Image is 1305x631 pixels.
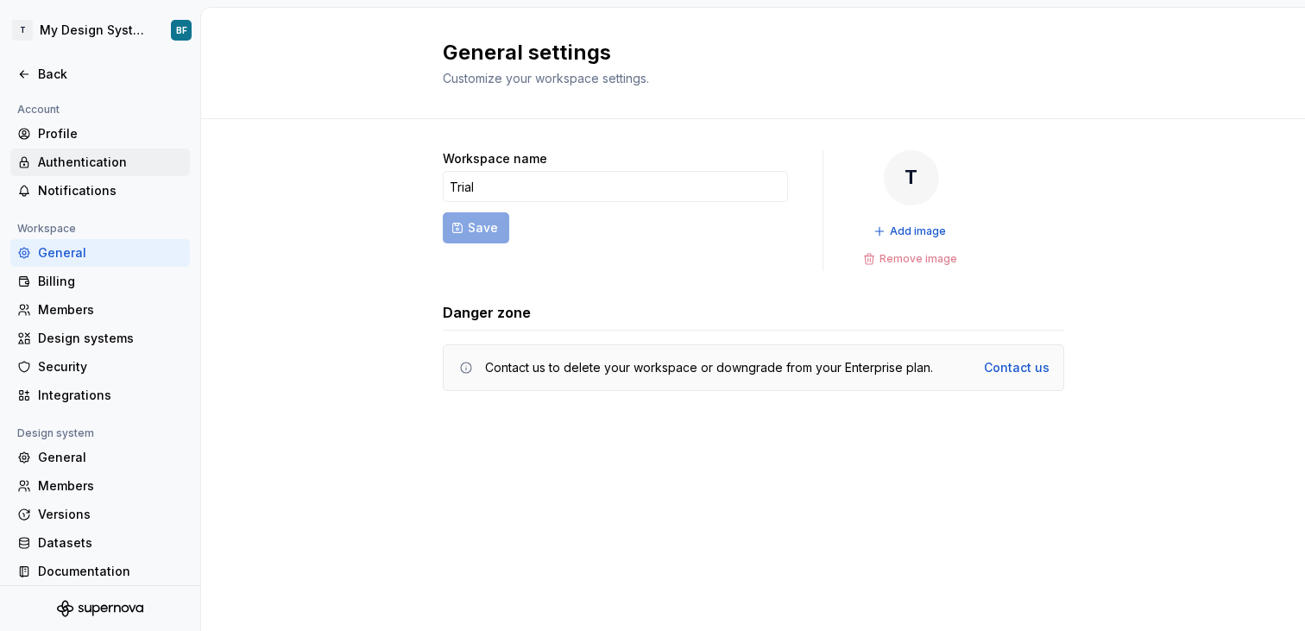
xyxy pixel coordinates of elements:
div: Back [38,66,183,83]
div: Security [38,358,183,375]
a: Documentation [10,558,190,585]
a: Contact us [984,359,1050,376]
h3: Danger zone [443,302,531,323]
div: Profile [38,125,183,142]
div: Documentation [38,563,183,580]
div: Design systems [38,330,183,347]
div: General [38,244,183,262]
div: T [12,20,33,41]
div: Notifications [38,182,183,199]
span: Add image [890,224,946,238]
a: Versions [10,501,190,528]
div: Design system [10,423,101,444]
div: BF [176,23,187,37]
a: Notifications [10,177,190,205]
div: Billing [38,273,183,290]
label: Workspace name [443,150,547,167]
a: Integrations [10,382,190,409]
a: Back [10,60,190,88]
div: Members [38,477,183,495]
div: Integrations [38,387,183,404]
button: TMy Design SystemBF [3,11,197,49]
div: My Design System [40,22,150,39]
svg: Supernova Logo [57,600,143,617]
button: Add image [868,219,954,243]
a: Profile [10,120,190,148]
a: Billing [10,268,190,295]
div: T [884,150,939,205]
div: General [38,449,183,466]
a: General [10,444,190,471]
span: Customize your workspace settings. [443,71,649,85]
div: Account [10,99,66,120]
div: Contact us to delete your workspace or downgrade from your Enterprise plan. [485,359,933,376]
a: Datasets [10,529,190,557]
a: Security [10,353,190,381]
div: Versions [38,506,183,523]
h2: General settings [443,39,1043,66]
a: Authentication [10,148,190,176]
a: Members [10,472,190,500]
div: Members [38,301,183,319]
div: Datasets [38,534,183,552]
a: General [10,239,190,267]
a: Members [10,296,190,324]
div: Workspace [10,218,83,239]
div: Authentication [38,154,183,171]
a: Design systems [10,325,190,352]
